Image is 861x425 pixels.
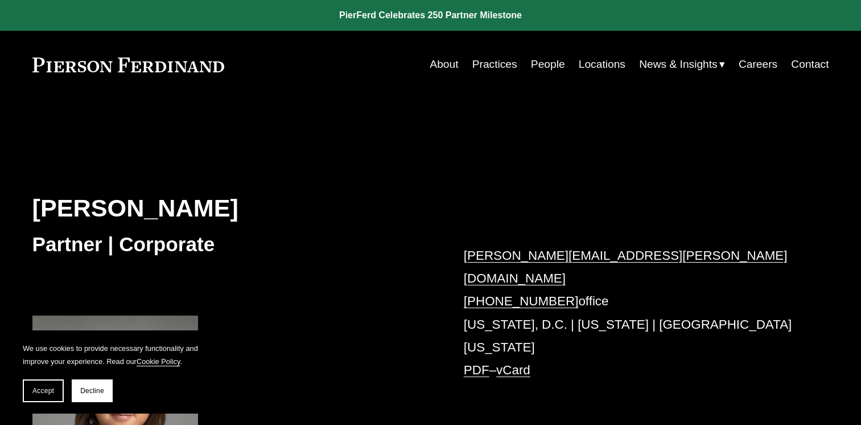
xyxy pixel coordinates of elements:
[464,244,796,382] p: office [US_STATE], D.C. | [US_STATE] | [GEOGRAPHIC_DATA][US_STATE] –
[639,55,718,75] span: News & Insights
[23,342,205,368] p: We use cookies to provide necessary functionality and improve your experience. Read our .
[464,363,489,377] a: PDF
[430,54,458,75] a: About
[472,54,517,75] a: Practices
[137,357,180,366] a: Cookie Policy
[739,54,777,75] a: Careers
[579,54,625,75] a: Locations
[464,294,579,308] a: [PHONE_NUMBER]
[32,387,54,395] span: Accept
[531,54,565,75] a: People
[32,193,431,223] h2: [PERSON_NAME]
[23,379,64,402] button: Accept
[11,330,216,414] section: Cookie banner
[791,54,829,75] a: Contact
[32,232,431,257] h3: Partner | Corporate
[639,54,725,75] a: folder dropdown
[496,363,530,377] a: vCard
[80,387,104,395] span: Decline
[464,248,788,285] a: [PERSON_NAME][EMAIL_ADDRESS][PERSON_NAME][DOMAIN_NAME]
[72,379,113,402] button: Decline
